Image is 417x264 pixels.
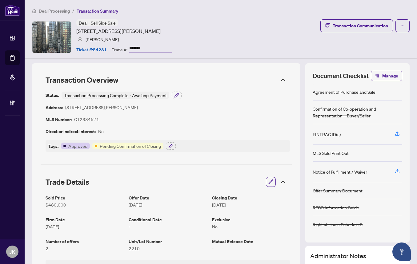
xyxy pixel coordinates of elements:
[86,36,119,43] article: [PERSON_NAME]
[310,251,405,261] h3: Administrator Notes
[100,143,161,149] article: Pending Confirmation of Closing
[46,75,118,85] span: Transaction Overview
[371,71,402,81] button: Manage
[382,71,398,81] span: Manage
[212,216,290,223] article: Exclusive
[212,238,290,245] article: Mutual Release Date
[313,105,402,119] div: Confirmation of Co-operation and Representation—Buyer/Seller
[129,245,207,252] article: 2210
[129,223,207,230] article: -
[313,221,363,228] div: Right at Home Schedule B
[129,238,207,245] article: Unit/Lot Number
[333,21,388,31] div: Transaction Communication
[77,8,118,14] span: Transaction Summary
[313,89,375,95] div: Agreement of Purchase and Sale
[76,46,107,53] article: Ticket #: 54281
[5,5,20,16] img: logo
[392,242,411,261] button: Open asap
[46,116,72,123] article: MLS Number:
[313,168,367,175] div: Notice of Fulfillment / Waiver
[212,194,290,201] article: Closing Date
[46,128,96,135] article: Direct or Indirect Interest:
[46,104,63,111] article: Address:
[129,194,207,201] article: Offer Date
[313,150,349,156] div: MLS Sold Print Out
[74,116,99,123] article: C12334571
[79,20,116,26] span: Deal - Sell Side Sale
[212,223,290,230] article: No
[98,128,104,135] article: No
[129,216,207,223] article: Conditional Date
[72,7,74,14] li: /
[46,201,124,208] article: $480,000
[313,72,369,80] span: Document Checklist
[46,245,124,252] article: 2
[41,72,292,88] div: Transaction Overview
[112,46,127,53] article: Trade #:
[62,92,169,99] div: Transaction Processing Complete - Awaiting Payment
[68,143,87,149] article: Approved
[313,204,359,211] div: RECO Information Guide
[65,104,138,111] article: [STREET_ADDRESS][PERSON_NAME]
[46,238,124,245] article: Number of offers
[32,22,71,53] img: IMG-C12334571_1.jpg
[212,201,290,208] article: [DATE]
[320,19,393,32] button: Transaction Communication
[78,37,82,41] img: svg%3e
[39,8,70,14] span: Deal Processing
[313,187,363,194] div: Offer Summary Document
[10,247,15,256] span: JK
[212,245,290,252] article: -
[46,223,124,230] article: [DATE]
[46,194,124,201] article: Sold Price
[48,143,58,150] article: Tags:
[400,24,405,28] span: ellipsis
[76,27,161,35] article: [STREET_ADDRESS][PERSON_NAME]
[46,216,124,223] article: Firm Date
[46,177,89,187] span: Trade Details
[46,92,59,99] article: Status:
[32,9,36,13] span: home
[129,201,207,208] article: [DATE]
[41,173,292,191] div: Trade Details
[313,131,341,138] div: FINTRAC ID(s)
